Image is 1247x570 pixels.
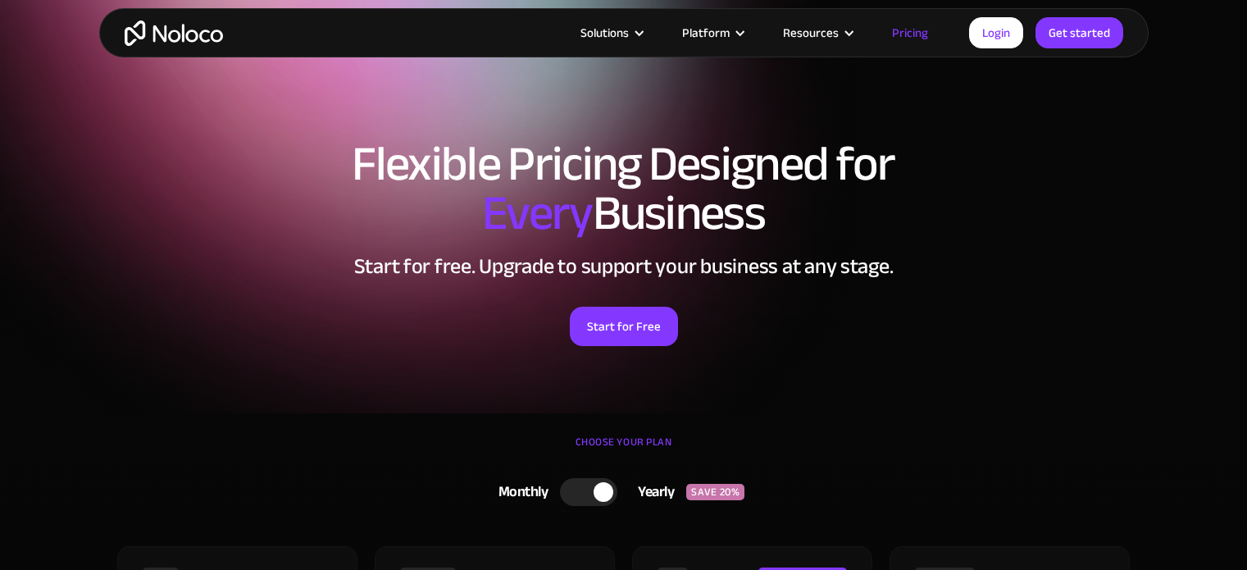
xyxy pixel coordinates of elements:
h1: Flexible Pricing Designed for Business [116,139,1132,238]
a: Login [969,17,1023,48]
a: Pricing [872,22,949,43]
div: SAVE 20% [686,484,744,500]
div: Yearly [617,480,686,504]
div: Resources [783,22,839,43]
div: Resources [762,22,872,43]
h2: Start for free. Upgrade to support your business at any stage. [116,254,1132,279]
a: Start for Free [570,307,678,346]
div: Solutions [580,22,629,43]
div: CHOOSE YOUR PLAN [116,430,1132,471]
a: home [125,21,223,46]
div: Platform [682,22,730,43]
div: Monthly [478,480,561,504]
div: Solutions [560,22,662,43]
span: Every [482,167,593,259]
a: Get started [1035,17,1123,48]
div: Platform [662,22,762,43]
